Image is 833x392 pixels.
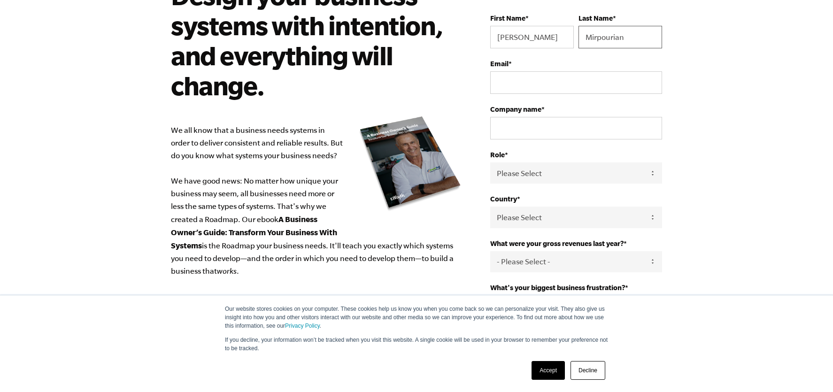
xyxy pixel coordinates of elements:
[490,195,517,203] span: Country
[490,105,541,113] span: Company name
[285,323,320,329] a: Privacy Policy
[225,336,608,353] p: If you decline, your information won’t be tracked when you visit this website. A single cookie wi...
[225,305,608,330] p: Our website stores cookies on your computer. These cookies help us know you when you come back so...
[171,294,462,309] h3: Inside you'll find:
[171,215,337,250] b: A Business Owner’s Guide: Transform Your Business With Systems
[171,124,462,277] p: We all know that a business needs systems in order to deliver consistent and reliable results. Bu...
[490,151,505,159] span: Role
[490,14,525,22] span: First Name
[490,239,624,247] span: What were your gross revenues last year?
[490,60,509,68] span: Email
[490,284,625,292] span: What's your biggest business frustration?
[532,361,565,380] a: Accept
[359,115,462,212] img: new_roadmap_cover_093019
[578,14,613,22] span: Last Name
[571,361,605,380] a: Decline
[217,267,237,275] em: works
